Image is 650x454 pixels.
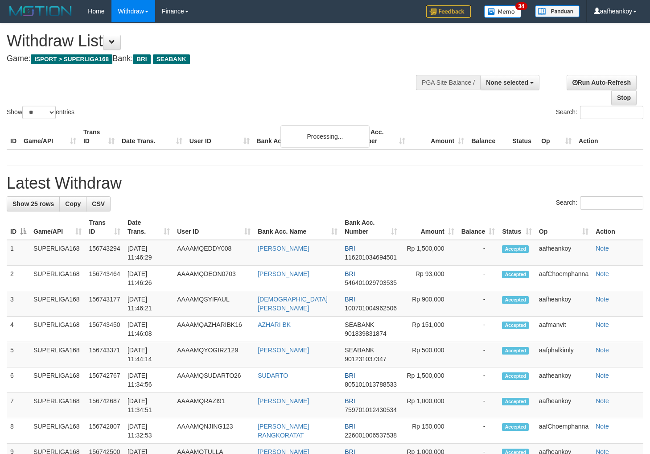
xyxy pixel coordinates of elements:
[596,296,609,303] a: Note
[7,32,424,50] h1: Withdraw List
[85,240,124,266] td: 156743294
[258,372,288,379] a: SUDARTO
[535,266,592,291] td: aafChoemphanna
[535,393,592,418] td: aafheankoy
[124,342,173,367] td: [DATE] 11:44:14
[401,266,457,291] td: Rp 93,000
[7,393,30,418] td: 7
[345,381,397,388] span: Copy 805101013788533 to clipboard
[124,317,173,342] td: [DATE] 11:46:08
[535,342,592,367] td: aafphalkimly
[7,106,74,119] label: Show entries
[345,397,355,404] span: BRI
[502,347,529,355] span: Accepted
[7,196,60,211] a: Show 25 rows
[22,106,56,119] select: Showentries
[30,393,85,418] td: SUPERLIGA168
[458,215,499,240] th: Balance: activate to sort column ascending
[280,125,370,148] div: Processing...
[12,200,54,207] span: Show 25 rows
[258,397,309,404] a: [PERSON_NAME]
[31,54,112,64] span: ISPORT > SUPERLIGA168
[596,347,609,354] a: Note
[502,322,529,329] span: Accepted
[458,418,499,444] td: -
[7,240,30,266] td: 1
[253,124,350,149] th: Bank Acc. Name
[258,423,309,439] a: [PERSON_NAME] RANGKORATAT
[345,406,397,413] span: Copy 759701012430534 to clipboard
[484,5,522,18] img: Button%20Memo.svg
[458,367,499,393] td: -
[7,418,30,444] td: 8
[85,266,124,291] td: 156743464
[173,418,254,444] td: AAAAMQNJING123
[85,393,124,418] td: 156742687
[567,75,637,90] a: Run Auto-Refresh
[509,124,538,149] th: Status
[580,196,643,210] input: Search:
[85,342,124,367] td: 156743371
[30,342,85,367] td: SUPERLIGA168
[345,330,386,337] span: Copy 901839831874 to clipboard
[596,397,609,404] a: Note
[173,266,254,291] td: AAAAMQDEON0703
[20,124,80,149] th: Game/API
[345,254,397,261] span: Copy 116201034694501 to clipboard
[173,342,254,367] td: AAAAMQYOGIRZ129
[468,124,509,149] th: Balance
[535,418,592,444] td: aafChoemphanna
[258,245,309,252] a: [PERSON_NAME]
[133,54,150,64] span: BRI
[7,4,74,18] img: MOTION_logo.png
[575,124,643,149] th: Action
[401,367,457,393] td: Rp 1,500,000
[153,54,190,64] span: SEABANK
[345,245,355,252] span: BRI
[502,398,529,405] span: Accepted
[580,106,643,119] input: Search:
[486,79,528,86] span: None selected
[59,196,86,211] a: Copy
[30,367,85,393] td: SUPERLIGA168
[341,215,401,240] th: Bank Acc. Number: activate to sort column ascending
[30,418,85,444] td: SUPERLIGA168
[416,75,480,90] div: PGA Site Balance /
[535,317,592,342] td: aafmanvit
[173,393,254,418] td: AAAAMQRAZI91
[30,291,85,317] td: SUPERLIGA168
[7,54,424,63] h4: Game: Bank:
[345,270,355,277] span: BRI
[502,245,529,253] span: Accepted
[86,196,111,211] a: CSV
[254,215,341,240] th: Bank Acc. Name: activate to sort column ascending
[30,317,85,342] td: SUPERLIGA168
[498,215,535,240] th: Status: activate to sort column ascending
[7,266,30,291] td: 2
[85,317,124,342] td: 156743450
[596,321,609,328] a: Note
[458,317,499,342] td: -
[458,291,499,317] td: -
[458,240,499,266] td: -
[502,296,529,304] span: Accepted
[345,296,355,303] span: BRI
[426,5,471,18] img: Feedback.jpg
[401,317,457,342] td: Rp 151,000
[458,266,499,291] td: -
[345,432,397,439] span: Copy 226001006537538 to clipboard
[30,240,85,266] td: SUPERLIGA168
[85,215,124,240] th: Trans ID: activate to sort column ascending
[258,270,309,277] a: [PERSON_NAME]
[556,106,643,119] label: Search:
[118,124,186,149] th: Date Trans.
[401,291,457,317] td: Rp 900,000
[345,347,374,354] span: SEABANK
[401,240,457,266] td: Rp 1,500,000
[345,305,397,312] span: Copy 100701004962506 to clipboard
[173,367,254,393] td: AAAAMQSUDARTO26
[409,124,468,149] th: Amount
[80,124,118,149] th: Trans ID
[124,240,173,266] td: [DATE] 11:46:29
[515,2,527,10] span: 34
